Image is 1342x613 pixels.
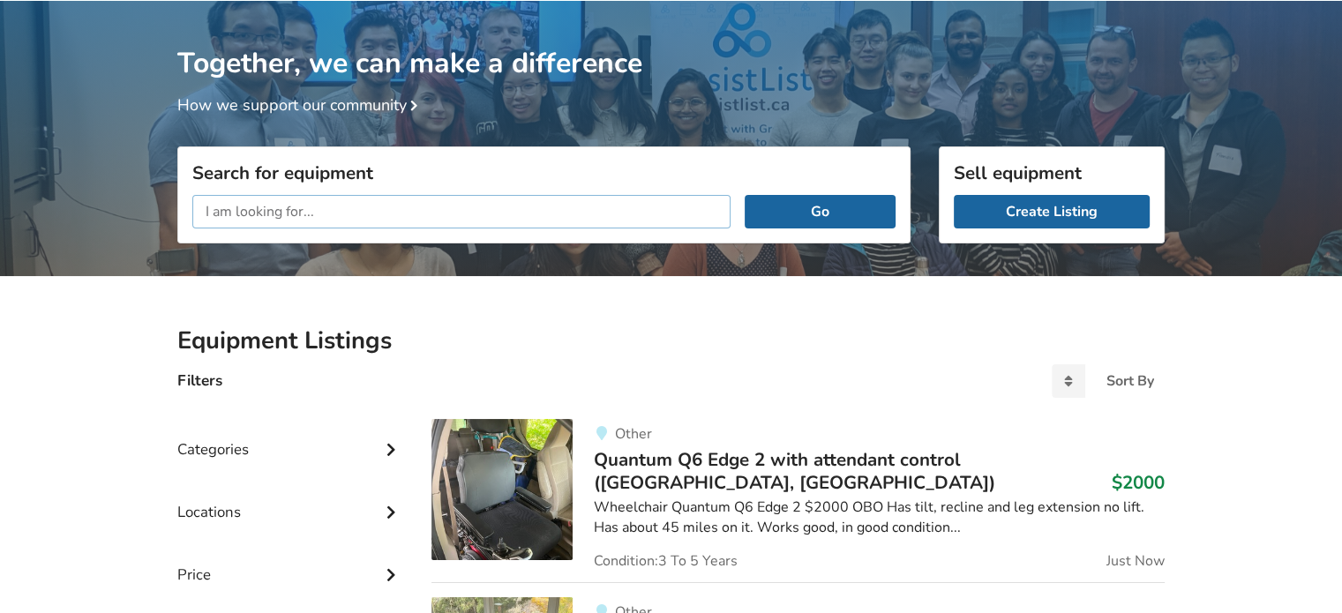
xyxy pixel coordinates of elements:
a: Create Listing [954,195,1150,228]
h3: Search for equipment [192,161,896,184]
a: How we support our community [177,94,424,116]
div: Locations [177,467,403,530]
div: Categories [177,405,403,467]
div: Wheelchair Quantum Q6 Edge 2 $2000 OBO Has tilt, recline and leg extension no lift. Has about 45 ... [594,497,1165,538]
span: Quantum Q6 Edge 2 with attendant control ([GEOGRAPHIC_DATA], [GEOGRAPHIC_DATA]) [594,447,995,495]
img: mobility-quantum q6 edge 2 with attendant control (victoria, bc) [431,419,573,560]
div: Sort By [1106,374,1154,388]
h4: Filters [177,370,222,391]
input: I am looking for... [192,195,731,228]
span: Condition: 3 To 5 Years [594,554,738,568]
h3: Sell equipment [954,161,1150,184]
h2: Equipment Listings [177,325,1165,356]
h3: $2000 [1112,471,1165,494]
h1: Together, we can make a difference [177,1,1165,81]
a: mobility-quantum q6 edge 2 with attendant control (victoria, bc)OtherQuantum Q6 Edge 2 with atten... [431,419,1165,583]
button: Go [745,195,896,228]
div: Price [177,530,403,593]
span: Just Now [1106,554,1165,568]
span: Other [614,424,651,444]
